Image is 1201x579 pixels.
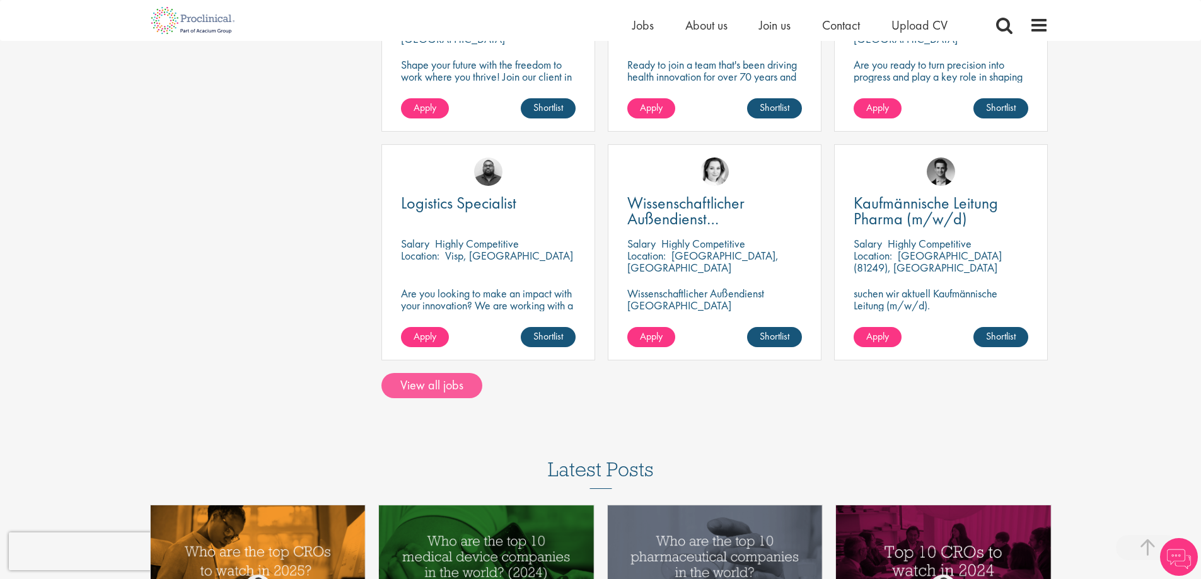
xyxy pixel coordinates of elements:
[685,17,728,33] a: About us
[973,327,1028,347] a: Shortlist
[888,236,972,251] p: Highly Competitive
[891,17,948,33] a: Upload CV
[381,373,482,398] a: View all jobs
[627,195,802,227] a: Wissenschaftlicher Außendienst [GEOGRAPHIC_DATA]
[632,17,654,33] a: Jobs
[854,59,1028,95] p: Are you ready to turn precision into progress and play a key role in shaping the future of pharma...
[627,236,656,251] span: Salary
[854,248,1002,275] p: [GEOGRAPHIC_DATA] (81249), [GEOGRAPHIC_DATA]
[401,287,576,347] p: Are you looking to make an impact with your innovation? We are working with a well-established ph...
[627,98,675,118] a: Apply
[866,101,889,114] span: Apply
[414,101,436,114] span: Apply
[747,327,802,347] a: Shortlist
[401,195,576,211] a: Logistics Specialist
[401,248,439,263] span: Location:
[854,98,902,118] a: Apply
[474,158,502,186] img: Ashley Bennett
[661,236,745,251] p: Highly Competitive
[445,248,573,263] p: Visp, [GEOGRAPHIC_DATA]
[627,287,802,311] p: Wissenschaftlicher Außendienst [GEOGRAPHIC_DATA]
[854,192,998,229] span: Kaufmännische Leitung Pharma (m/w/d)
[401,192,516,214] span: Logistics Specialist
[854,195,1028,227] a: Kaufmännische Leitung Pharma (m/w/d)
[414,330,436,343] span: Apply
[973,98,1028,118] a: Shortlist
[854,327,902,347] a: Apply
[700,158,729,186] img: Greta Prestel
[759,17,791,33] a: Join us
[435,236,519,251] p: Highly Competitive
[521,327,576,347] a: Shortlist
[854,287,1028,311] p: suchen wir aktuell Kaufmännische Leitung (m/w/d).
[1160,538,1198,576] img: Chatbot
[640,101,663,114] span: Apply
[401,236,429,251] span: Salary
[866,330,889,343] span: Apply
[627,248,779,275] p: [GEOGRAPHIC_DATA], [GEOGRAPHIC_DATA]
[627,192,779,245] span: Wissenschaftlicher Außendienst [GEOGRAPHIC_DATA]
[627,248,666,263] span: Location:
[401,98,449,118] a: Apply
[747,98,802,118] a: Shortlist
[521,98,576,118] a: Shortlist
[401,327,449,347] a: Apply
[9,532,170,570] iframe: reCAPTCHA
[854,236,882,251] span: Salary
[927,158,955,186] img: Max Slevogt
[548,459,654,489] h3: Latest Posts
[640,330,663,343] span: Apply
[822,17,860,33] a: Contact
[627,327,675,347] a: Apply
[854,248,892,263] span: Location:
[401,59,576,95] p: Shape your future with the freedom to work where you thrive! Join our client in a hybrid role tha...
[627,59,802,106] p: Ready to join a team that's been driving health innovation for over 70 years and build a career y...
